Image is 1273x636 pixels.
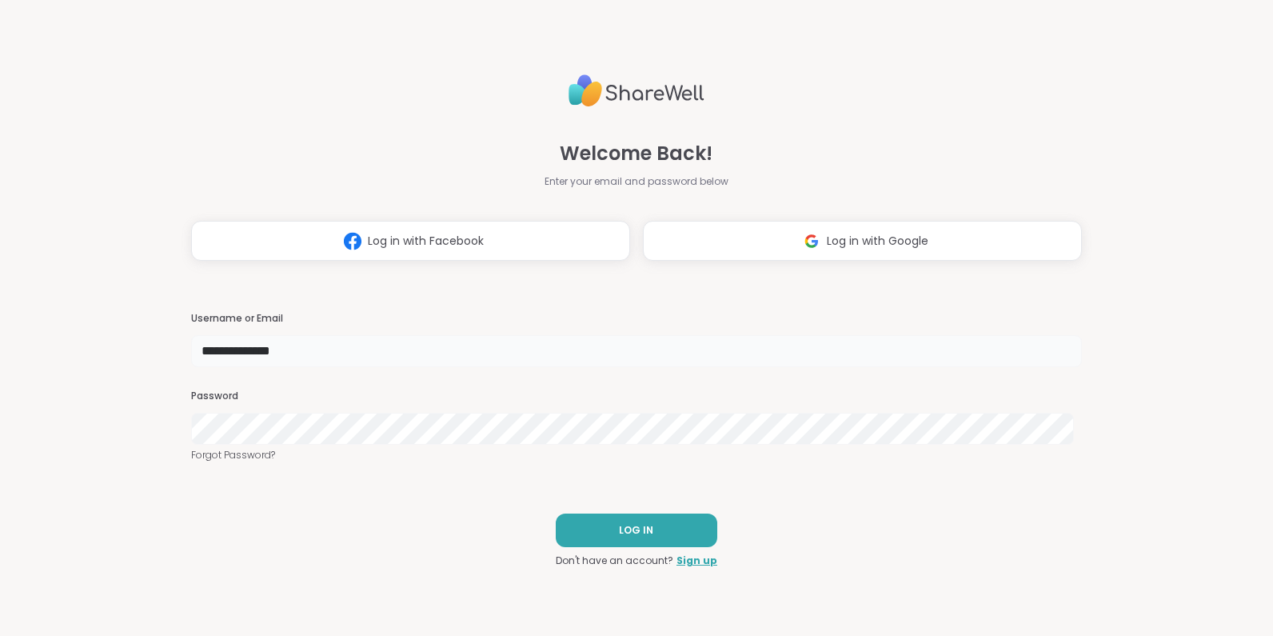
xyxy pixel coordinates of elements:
[676,554,717,568] a: Sign up
[569,68,704,114] img: ShareWell Logo
[545,174,728,189] span: Enter your email and password below
[191,312,1082,326] h3: Username or Email
[827,233,928,250] span: Log in with Google
[560,139,712,168] span: Welcome Back!
[191,448,1082,462] a: Forgot Password?
[191,221,630,261] button: Log in with Facebook
[643,221,1082,261] button: Log in with Google
[796,226,827,256] img: ShareWell Logomark
[619,523,653,538] span: LOG IN
[337,226,368,256] img: ShareWell Logomark
[556,554,673,568] span: Don't have an account?
[556,514,717,547] button: LOG IN
[368,233,484,250] span: Log in with Facebook
[191,390,1082,403] h3: Password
